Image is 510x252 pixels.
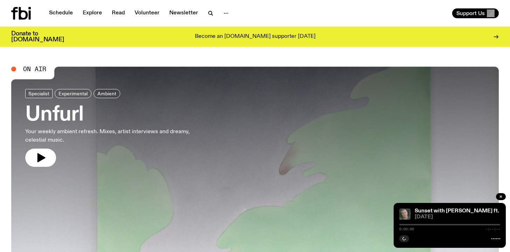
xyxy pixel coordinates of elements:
[25,89,205,167] a: UnfurlYour weekly ambient refresh. Mixes, artist interviews and dreamy, celestial music.
[452,8,499,18] button: Support Us
[195,34,315,40] p: Become an [DOMAIN_NAME] supporter [DATE]
[45,8,77,18] a: Schedule
[97,91,116,96] span: Ambient
[11,31,64,43] h3: Donate to [DOMAIN_NAME]
[23,66,46,72] span: On Air
[55,89,91,98] a: Experimental
[415,214,500,220] span: [DATE]
[25,89,53,98] a: Specialist
[25,128,205,144] p: Your weekly ambient refresh. Mixes, artist interviews and dreamy, celestial music.
[108,8,129,18] a: Read
[94,89,120,98] a: Ambient
[59,91,88,96] span: Experimental
[456,10,485,16] span: Support Us
[79,8,106,18] a: Explore
[165,8,202,18] a: Newsletter
[399,227,414,231] span: 0:00:00
[485,227,500,231] span: -:--:--
[28,91,49,96] span: Specialist
[25,105,205,125] h3: Unfurl
[130,8,164,18] a: Volunteer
